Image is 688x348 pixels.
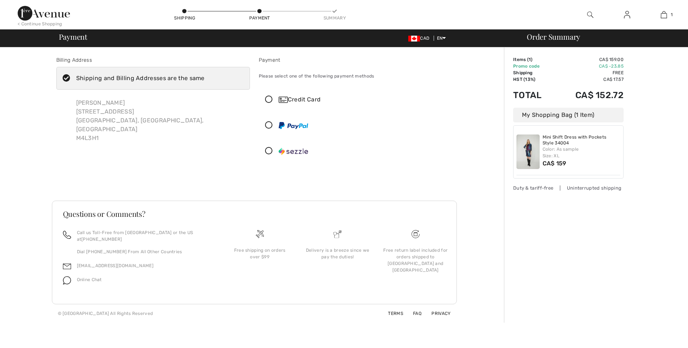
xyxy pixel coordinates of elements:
[334,230,342,238] img: Delivery is a breeze since we pay the duties!
[513,56,554,63] td: Items ( )
[58,310,153,317] div: © [GEOGRAPHIC_DATA] All Rights Reserved
[554,63,624,69] td: CA$ -23.85
[77,277,102,282] span: Online Chat
[259,56,452,64] div: Payment
[70,93,250,148] div: [PERSON_NAME] [STREET_ADDRESS] [GEOGRAPHIC_DATA], [GEOGRAPHIC_DATA], [GEOGRAPHIC_DATA] M4L3H1
[248,15,271,21] div: Payment
[18,21,62,27] div: < Continue Shopping
[81,237,122,242] a: [PHONE_NUMBER]
[259,67,452,85] div: Please select one of the following payment methods
[279,97,288,103] img: Credit Card
[279,95,447,104] div: Credit Card
[554,76,624,83] td: CA$ 17.57
[554,56,624,63] td: CA$ 159.00
[59,33,87,40] span: Payment
[18,6,70,21] img: 1ère Avenue
[587,10,593,19] img: search the website
[516,134,540,169] img: Mini Shift Dress with Pockets Style 34004
[671,11,673,18] span: 1
[543,160,567,167] span: CA$ 159
[304,247,371,260] div: Delivery is a breeze since we pay the duties!
[379,311,403,316] a: Terms
[513,69,554,76] td: Shipping
[518,33,684,40] div: Order Summary
[63,231,71,239] img: call
[77,248,212,255] p: Dial [PHONE_NUMBER] From All Other Countries
[56,56,250,64] div: Billing Address
[513,76,554,83] td: HST (13%)
[513,108,624,122] div: My Shopping Bag (1 Item)
[529,57,531,62] span: 1
[77,263,154,268] a: [EMAIL_ADDRESS][DOMAIN_NAME]
[408,36,420,42] img: Canadian Dollar
[624,10,630,19] img: My Info
[404,311,421,316] a: FAQ
[324,15,346,21] div: Summary
[256,230,264,238] img: Free shipping on orders over $99
[543,134,621,146] a: Mini Shift Dress with Pockets Style 34004
[513,83,554,108] td: Total
[661,10,667,19] img: My Bag
[554,69,624,76] td: Free
[227,247,293,260] div: Free shipping on orders over $99
[279,122,308,129] img: PayPal
[63,262,71,270] img: email
[437,36,446,41] span: EN
[646,10,682,19] a: 1
[618,10,636,19] a: Sign In
[412,230,420,238] img: Free shipping on orders over $99
[77,229,212,243] p: Call us Toll-Free from [GEOGRAPHIC_DATA] or the US at
[423,311,451,316] a: Privacy
[63,276,71,284] img: chat
[554,83,624,108] td: CA$ 152.72
[63,210,446,218] h3: Questions or Comments?
[513,184,624,191] div: Duty & tariff-free | Uninterrupted shipping
[408,36,432,41] span: CAD
[543,146,621,159] div: Color: As sample Size: XL
[382,247,449,273] div: Free return label included for orders shipped to [GEOGRAPHIC_DATA] and [GEOGRAPHIC_DATA]
[513,63,554,69] td: Promo code
[174,15,196,21] div: Shipping
[76,74,205,83] div: Shipping and Billing Addresses are the same
[279,148,308,155] img: Sezzle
